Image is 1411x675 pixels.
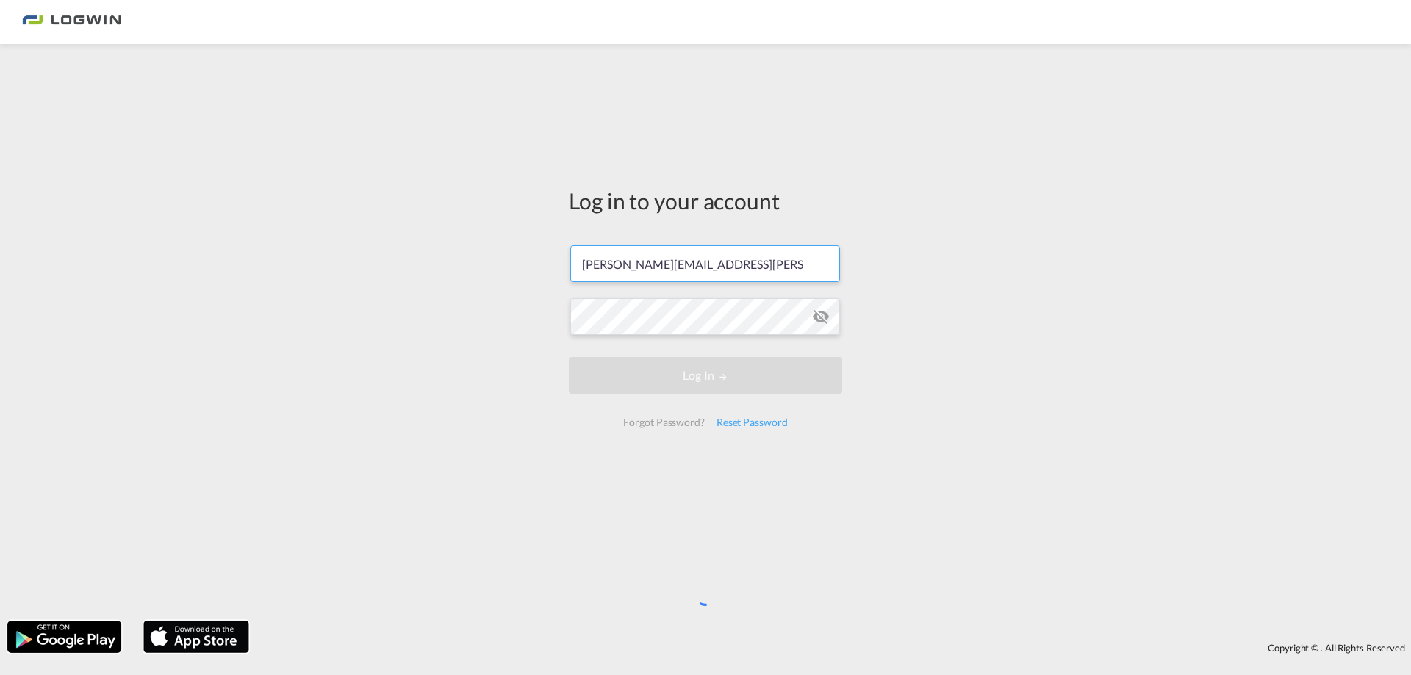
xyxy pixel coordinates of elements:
[617,409,710,436] div: Forgot Password?
[569,357,842,394] button: LOGIN
[711,409,794,436] div: Reset Password
[142,619,251,654] img: apple.png
[6,619,123,654] img: google.png
[812,308,830,325] md-icon: icon-eye-off
[22,6,121,39] img: 2761ae10d95411efa20a1f5e0282d2d7.png
[570,245,840,282] input: Enter email/phone number
[256,635,1411,660] div: Copyright © . All Rights Reserved
[569,185,842,216] div: Log in to your account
